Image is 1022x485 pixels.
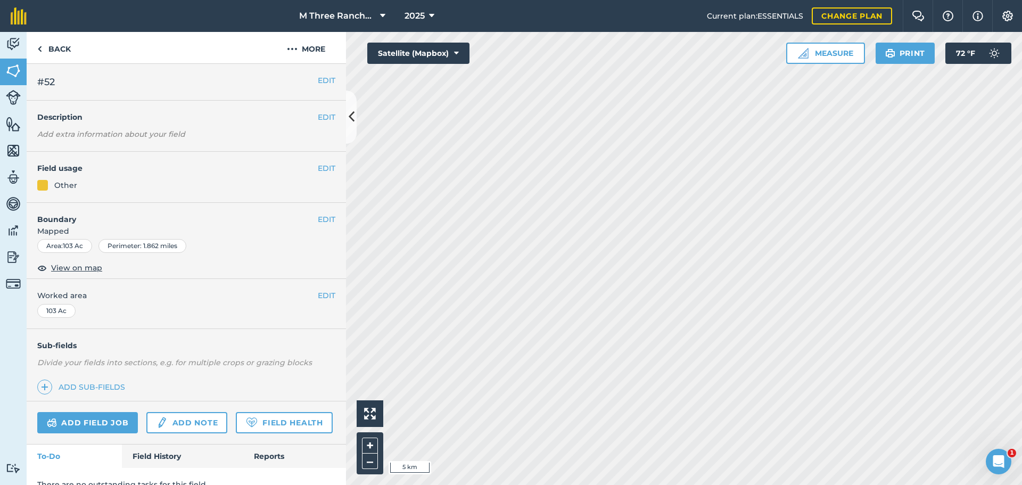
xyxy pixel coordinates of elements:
button: EDIT [318,75,335,86]
img: svg+xml;base64,PD94bWwgdmVyc2lvbj0iMS4wIiBlbmNvZGluZz0idXRmLTgiPz4KPCEtLSBHZW5lcmF0b3I6IEFkb2JlIE... [6,196,21,212]
a: Change plan [812,7,892,24]
img: svg+xml;base64,PHN2ZyB4bWxucz0iaHR0cDovL3d3dy53My5vcmcvMjAwMC9zdmciIHdpZHRoPSIxNCIgaGVpZ2h0PSIyNC... [41,381,48,393]
div: Other [54,179,77,191]
span: 1 [1008,449,1016,457]
button: + [362,438,378,454]
a: Add note [146,412,227,433]
button: EDIT [318,213,335,225]
img: svg+xml;base64,PHN2ZyB4bWxucz0iaHR0cDovL3d3dy53My5vcmcvMjAwMC9zdmciIHdpZHRoPSI5IiBoZWlnaHQ9IjI0Ii... [37,43,42,55]
em: Divide your fields into sections, e.g. for multiple crops or grazing blocks [37,358,312,367]
img: fieldmargin Logo [11,7,27,24]
button: Measure [786,43,865,64]
h4: Field usage [37,162,318,174]
span: Current plan : ESSENTIALS [707,10,803,22]
img: svg+xml;base64,PD94bWwgdmVyc2lvbj0iMS4wIiBlbmNvZGluZz0idXRmLTgiPz4KPCEtLSBHZW5lcmF0b3I6IEFkb2JlIE... [984,43,1005,64]
div: Perimeter : 1.862 miles [98,239,186,253]
img: svg+xml;base64,PHN2ZyB4bWxucz0iaHR0cDovL3d3dy53My5vcmcvMjAwMC9zdmciIHdpZHRoPSIxOSIgaGVpZ2h0PSIyNC... [885,47,895,60]
img: svg+xml;base64,PD94bWwgdmVyc2lvbj0iMS4wIiBlbmNvZGluZz0idXRmLTgiPz4KPCEtLSBHZW5lcmF0b3I6IEFkb2JlIE... [156,416,168,429]
img: Two speech bubbles overlapping with the left bubble in the forefront [912,11,925,21]
img: svg+xml;base64,PD94bWwgdmVyc2lvbj0iMS4wIiBlbmNvZGluZz0idXRmLTgiPz4KPCEtLSBHZW5lcmF0b3I6IEFkb2JlIE... [47,416,57,429]
button: – [362,454,378,469]
img: svg+xml;base64,PHN2ZyB4bWxucz0iaHR0cDovL3d3dy53My5vcmcvMjAwMC9zdmciIHdpZHRoPSIyMCIgaGVpZ2h0PSIyNC... [287,43,298,55]
img: svg+xml;base64,PD94bWwgdmVyc2lvbj0iMS4wIiBlbmNvZGluZz0idXRmLTgiPz4KPCEtLSBHZW5lcmF0b3I6IEFkb2JlIE... [6,90,21,105]
img: svg+xml;base64,PD94bWwgdmVyc2lvbj0iMS4wIiBlbmNvZGluZz0idXRmLTgiPz4KPCEtLSBHZW5lcmF0b3I6IEFkb2JlIE... [6,169,21,185]
img: svg+xml;base64,PHN2ZyB4bWxucz0iaHR0cDovL3d3dy53My5vcmcvMjAwMC9zdmciIHdpZHRoPSI1NiIgaGVpZ2h0PSI2MC... [6,116,21,132]
button: EDIT [318,290,335,301]
span: 72 ° F [956,43,975,64]
div: 103 Ac [37,304,76,318]
span: 2025 [405,10,425,22]
a: Add sub-fields [37,380,129,394]
button: More [266,32,346,63]
a: Back [27,32,81,63]
button: 72 °F [945,43,1011,64]
img: svg+xml;base64,PD94bWwgdmVyc2lvbj0iMS4wIiBlbmNvZGluZz0idXRmLTgiPz4KPCEtLSBHZW5lcmF0b3I6IEFkb2JlIE... [6,463,21,473]
h4: Sub-fields [27,340,346,351]
img: svg+xml;base64,PD94bWwgdmVyc2lvbj0iMS4wIiBlbmNvZGluZz0idXRmLTgiPz4KPCEtLSBHZW5lcmF0b3I6IEFkb2JlIE... [6,36,21,52]
button: Satellite (Mapbox) [367,43,469,64]
img: svg+xml;base64,PD94bWwgdmVyc2lvbj0iMS4wIiBlbmNvZGluZz0idXRmLTgiPz4KPCEtLSBHZW5lcmF0b3I6IEFkb2JlIE... [6,276,21,291]
a: Add field job [37,412,138,433]
iframe: Intercom live chat [986,449,1011,474]
img: Four arrows, one pointing top left, one top right, one bottom right and the last bottom left [364,408,376,420]
button: EDIT [318,162,335,174]
span: View on map [51,262,102,274]
span: Worked area [37,290,335,301]
button: View on map [37,261,102,274]
img: svg+xml;base64,PD94bWwgdmVyc2lvbj0iMS4wIiBlbmNvZGluZz0idXRmLTgiPz4KPCEtLSBHZW5lcmF0b3I6IEFkb2JlIE... [6,223,21,239]
a: Reports [243,445,346,468]
button: EDIT [318,111,335,123]
img: A question mark icon [942,11,954,21]
span: Mapped [27,225,346,237]
img: svg+xml;base64,PD94bWwgdmVyc2lvbj0iMS4wIiBlbmNvZGluZz0idXRmLTgiPz4KPCEtLSBHZW5lcmF0b3I6IEFkb2JlIE... [6,249,21,265]
a: To-Do [27,445,122,468]
img: svg+xml;base64,PHN2ZyB4bWxucz0iaHR0cDovL3d3dy53My5vcmcvMjAwMC9zdmciIHdpZHRoPSI1NiIgaGVpZ2h0PSI2MC... [6,143,21,159]
img: A cog icon [1001,11,1014,21]
img: svg+xml;base64,PHN2ZyB4bWxucz0iaHR0cDovL3d3dy53My5vcmcvMjAwMC9zdmciIHdpZHRoPSI1NiIgaGVpZ2h0PSI2MC... [6,63,21,79]
a: Field History [122,445,243,468]
h4: Description [37,111,335,123]
img: Ruler icon [798,48,809,59]
button: Print [876,43,935,64]
em: Add extra information about your field [37,129,185,139]
img: svg+xml;base64,PHN2ZyB4bWxucz0iaHR0cDovL3d3dy53My5vcmcvMjAwMC9zdmciIHdpZHRoPSIxOCIgaGVpZ2h0PSIyNC... [37,261,47,274]
h4: Boundary [27,203,318,225]
div: Area : 103 Ac [37,239,92,253]
span: #52 [37,75,55,89]
img: svg+xml;base64,PHN2ZyB4bWxucz0iaHR0cDovL3d3dy53My5vcmcvMjAwMC9zdmciIHdpZHRoPSIxNyIgaGVpZ2h0PSIxNy... [972,10,983,22]
span: M Three Ranches LLC [299,10,376,22]
a: Field Health [236,412,332,433]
